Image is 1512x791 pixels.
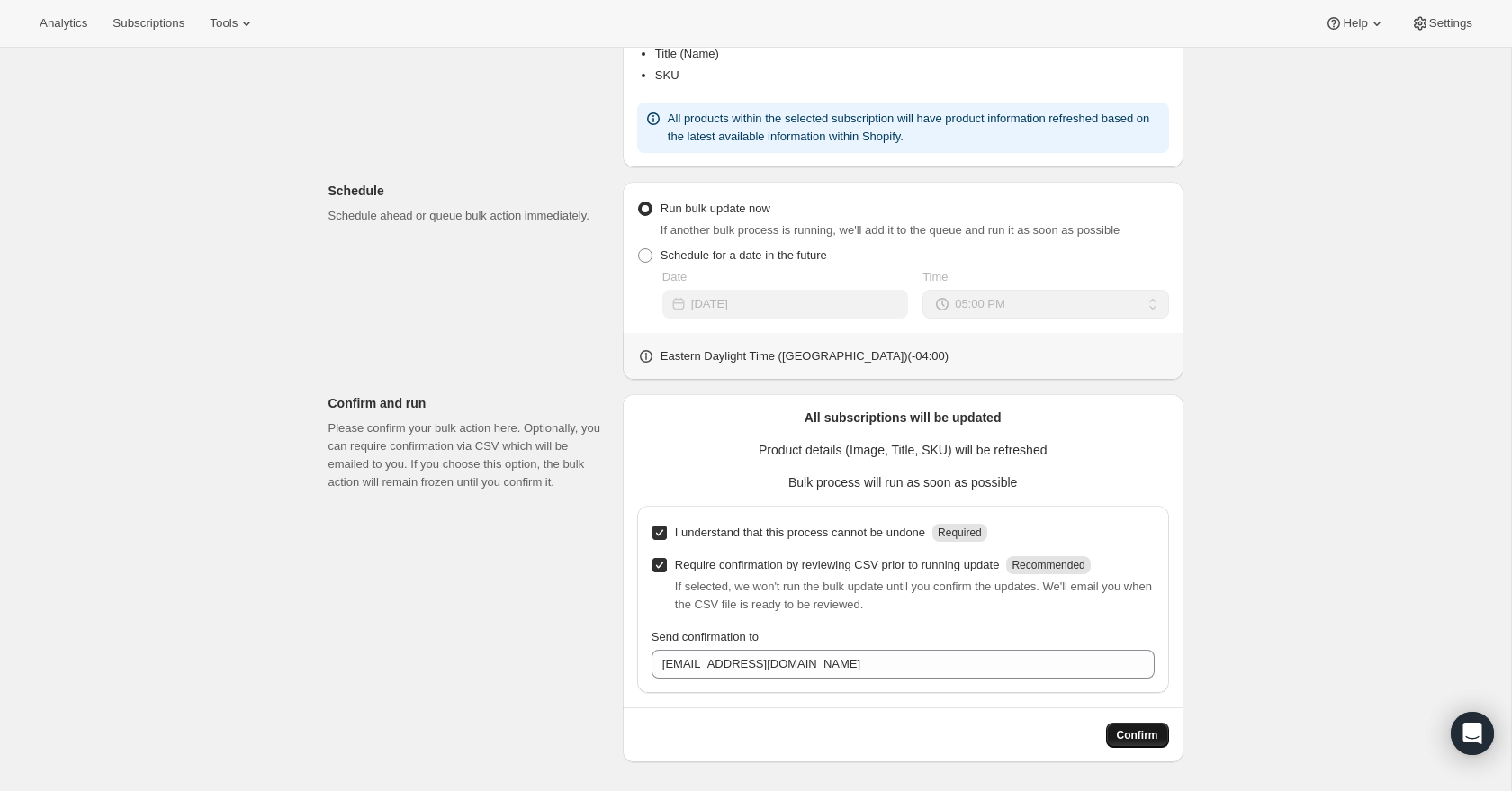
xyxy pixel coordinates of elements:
[1012,559,1084,571] span: Recommended
[637,473,1169,491] p: Bulk process will run as soon as possible
[668,110,1162,146] p: All products within the selected subscription will have product information refreshed based on th...
[328,182,608,200] p: Schedule
[662,270,687,283] span: Date
[210,16,238,31] span: Tools
[102,11,195,36] button: Subscriptions
[637,409,1169,427] p: All subscriptions will be updated
[661,347,949,365] p: Eastern Daylight Time ([GEOGRAPHIC_DATA]) ( -04 : 00 )
[1314,11,1396,36] button: Help
[655,67,1169,85] li: SKU
[1343,16,1367,31] span: Help
[199,11,266,36] button: Tools
[675,524,925,542] p: I understand that this process cannot be undone
[938,526,982,539] span: Required
[1451,712,1494,755] div: Open Intercom Messenger
[328,207,608,225] p: Schedule ahead or queue bulk action immediately.
[112,16,184,31] span: Subscriptions
[661,202,770,215] span: Run bulk update now
[29,11,98,36] button: Analytics
[1400,11,1483,36] button: Settings
[922,270,948,283] span: Time
[675,580,1152,611] span: If selected, we won't run the bulk update until you confirm the updates. We'll email you when the...
[328,419,608,491] p: Please confirm your bulk action here. Optionally, you can require confirmation via CSV which will...
[652,630,759,643] span: Send confirmation to
[1429,16,1472,31] span: Settings
[1117,728,1158,742] span: Confirm
[655,45,1169,63] li: Title (Name)
[661,223,1120,237] span: If another bulk process is running, we'll add it to the queue and run it as soon as possible
[1106,723,1169,748] button: Confirm
[328,394,608,412] p: Confirm and run
[637,441,1169,459] p: Product details (Image, Title, SKU) will be refreshed
[661,248,827,262] span: Schedule for a date in the future
[675,556,1000,574] p: Require confirmation by reviewing CSV prior to running update
[40,16,87,31] span: Analytics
